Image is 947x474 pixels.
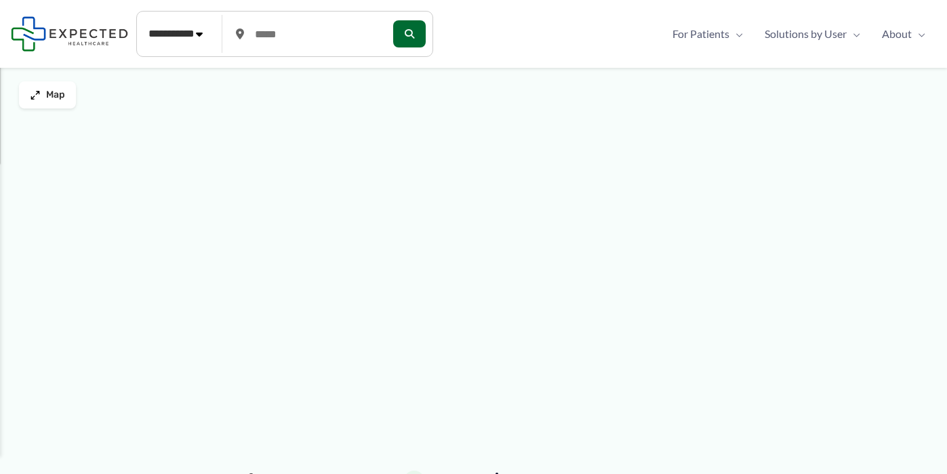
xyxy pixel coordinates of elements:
[672,24,729,44] span: For Patients
[754,24,871,44] a: Solutions by UserMenu Toggle
[11,16,128,51] img: Expected Healthcare Logo - side, dark font, small
[19,81,76,108] button: Map
[871,24,936,44] a: AboutMenu Toggle
[912,24,925,44] span: Menu Toggle
[662,24,754,44] a: For PatientsMenu Toggle
[765,24,847,44] span: Solutions by User
[30,90,41,100] img: Maximize
[882,24,912,44] span: About
[729,24,743,44] span: Menu Toggle
[46,90,65,101] span: Map
[847,24,860,44] span: Menu Toggle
